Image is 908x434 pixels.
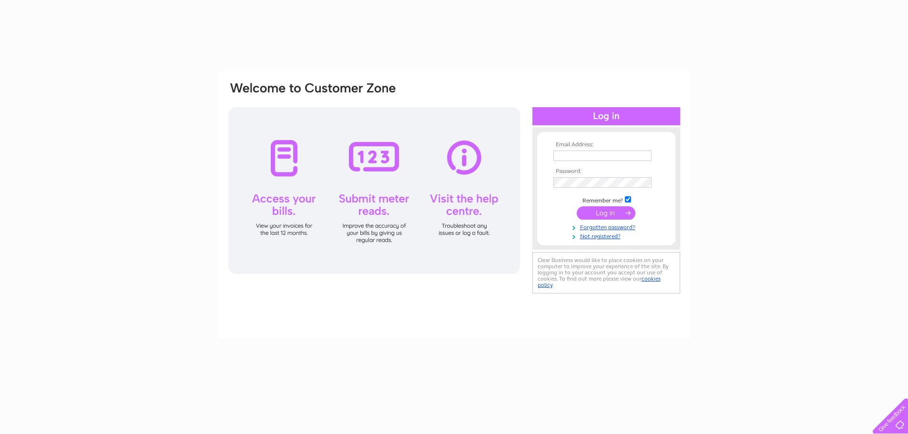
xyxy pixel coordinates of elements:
div: Clear Business would like to place cookies on your computer to improve your experience of the sit... [532,252,680,293]
a: Not registered? [553,231,662,240]
a: Forgotten password? [553,222,662,231]
th: Email Address: [551,141,662,148]
a: cookies policy [538,275,661,288]
td: Remember me? [551,195,662,204]
input: Submit [577,206,635,220]
th: Password: [551,168,662,175]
